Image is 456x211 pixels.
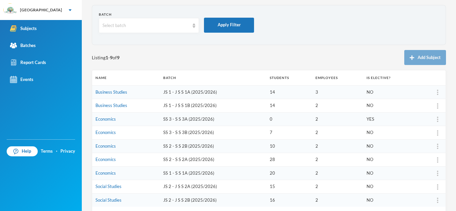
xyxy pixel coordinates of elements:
span: Listing - of [92,54,120,61]
td: 2 [312,99,363,113]
img: logo [4,4,17,17]
td: NO [363,99,417,113]
div: Select batch [102,22,189,29]
img: more_vert [437,117,438,122]
div: Events [10,76,33,83]
img: more_vert [437,157,438,163]
button: Apply Filter [204,18,254,33]
div: Report Cards [10,59,46,66]
a: Social Studies [95,184,122,189]
td: 2 [312,139,363,153]
a: Economics [95,130,116,135]
div: Subjects [10,25,37,32]
td: SS 3 - S S 3B (2025/2026) [160,126,266,140]
td: YES [363,112,417,126]
img: more_vert [437,184,438,190]
td: NO [363,126,417,140]
td: NO [363,193,417,207]
td: 14 [266,85,312,99]
td: NO [363,166,417,180]
b: 1 [105,55,108,60]
a: Help [7,146,38,156]
th: Is Elective? [363,70,417,85]
td: 28 [266,153,312,167]
div: · [56,148,57,155]
a: Social Studies [95,197,122,203]
td: 16 [266,193,312,207]
th: Employees [312,70,363,85]
td: NO [363,153,417,167]
td: 15 [266,180,312,194]
b: 9 [117,55,120,60]
td: 2 [312,166,363,180]
td: 2 [312,180,363,194]
td: 2 [312,153,363,167]
td: JS 2 - J S S 2A (2025/2026) [160,180,266,194]
td: JS 1 - J S S 1A (2025/2026) [160,85,266,99]
a: Economics [95,116,116,122]
div: [GEOGRAPHIC_DATA] [20,7,62,13]
td: 3 [312,85,363,99]
a: Economics [95,170,116,176]
td: NO [363,180,417,194]
img: more_vert [437,198,438,203]
td: 20 [266,166,312,180]
img: more_vert [437,90,438,95]
th: Batch [160,70,266,85]
td: JS 1 - J S S 1B (2025/2026) [160,99,266,113]
b: 9 [110,55,112,60]
td: 2 [312,112,363,126]
img: more_vert [437,171,438,176]
td: 2 [312,126,363,140]
img: more_vert [437,103,438,109]
a: Terms [41,148,53,155]
td: 14 [266,99,312,113]
img: more_vert [437,130,438,136]
td: 10 [266,139,312,153]
button: Add Subject [404,50,446,65]
th: Students [266,70,312,85]
td: SS 3 - S S 3A (2025/2026) [160,112,266,126]
a: Business Studies [95,89,127,95]
td: 0 [266,112,312,126]
a: Economics [95,143,116,149]
td: SS 2 - S S 2A (2025/2026) [160,153,266,167]
div: Batch [99,12,199,17]
td: 2 [312,193,363,207]
a: Business Studies [95,103,127,108]
td: SS 2 - S S 2B (2025/2026) [160,139,266,153]
img: more_vert [437,144,438,149]
td: NO [363,139,417,153]
div: Batches [10,42,36,49]
td: JS 2 - J S S 2B (2025/2026) [160,193,266,207]
th: Name [92,70,160,85]
td: NO [363,85,417,99]
a: Economics [95,157,116,162]
td: SS 1 - S S 1A (2025/2026) [160,166,266,180]
a: Privacy [60,148,75,155]
td: 7 [266,126,312,140]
